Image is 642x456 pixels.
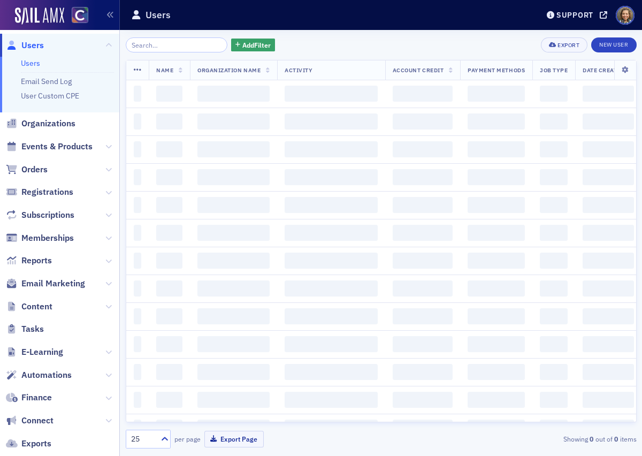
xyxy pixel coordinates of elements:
[21,40,44,51] span: Users
[21,415,53,427] span: Connect
[15,7,64,25] img: SailAMX
[197,336,270,352] span: ‌
[6,438,51,450] a: Exports
[540,86,568,102] span: ‌
[540,113,568,130] span: ‌
[126,37,228,52] input: Search…
[468,141,525,157] span: ‌
[197,169,270,185] span: ‌
[134,420,142,436] span: ‌
[197,113,270,130] span: ‌
[540,169,568,185] span: ‌
[156,308,182,324] span: ‌
[6,369,72,381] a: Automations
[197,420,270,436] span: ‌
[6,164,48,176] a: Orders
[393,308,453,324] span: ‌
[556,10,593,20] div: Support
[6,118,75,130] a: Organizations
[285,253,378,269] span: ‌
[21,278,85,290] span: Email Marketing
[6,232,74,244] a: Memberships
[134,280,142,297] span: ‌
[6,323,44,335] a: Tasks
[285,280,378,297] span: ‌
[197,86,270,102] span: ‌
[393,169,453,185] span: ‌
[557,42,579,48] div: Export
[468,169,525,185] span: ‌
[285,169,378,185] span: ‌
[6,40,44,51] a: Users
[6,278,85,290] a: Email Marketing
[583,253,633,269] span: ‌
[588,434,595,444] strong: 0
[156,197,182,213] span: ‌
[21,323,44,335] span: Tasks
[583,169,633,185] span: ‌
[393,86,453,102] span: ‌
[540,141,568,157] span: ‌
[174,434,201,444] label: per page
[156,392,182,408] span: ‌
[583,66,624,74] span: Date Created
[134,225,142,241] span: ‌
[134,169,142,185] span: ‌
[285,420,378,436] span: ‌
[393,336,453,352] span: ‌
[613,434,620,444] strong: 0
[21,186,73,198] span: Registrations
[583,113,633,130] span: ‌
[583,336,633,352] span: ‌
[285,225,378,241] span: ‌
[285,392,378,408] span: ‌
[468,308,525,324] span: ‌
[393,420,453,436] span: ‌
[156,364,182,380] span: ‌
[468,420,525,436] span: ‌
[21,301,52,313] span: Content
[134,364,142,380] span: ‌
[197,225,270,241] span: ‌
[134,392,142,408] span: ‌
[393,280,453,297] span: ‌
[468,225,525,241] span: ‌
[64,7,88,25] a: View Homepage
[616,6,635,25] span: Profile
[393,225,453,241] span: ‌
[21,232,74,244] span: Memberships
[156,86,182,102] span: ‌
[540,225,568,241] span: ‌
[197,308,270,324] span: ‌
[21,346,63,358] span: E-Learning
[468,392,525,408] span: ‌
[156,280,182,297] span: ‌
[21,255,52,267] span: Reports
[21,58,40,68] a: Users
[197,280,270,297] span: ‌
[583,225,633,241] span: ‌
[393,253,453,269] span: ‌
[156,253,182,269] span: ‌
[197,253,270,269] span: ‌
[285,308,378,324] span: ‌
[540,66,568,74] span: Job Type
[6,186,73,198] a: Registrations
[156,141,182,157] span: ‌
[134,86,142,102] span: ‌
[468,66,525,74] span: Payment Methods
[156,420,182,436] span: ‌
[197,364,270,380] span: ‌
[6,209,74,221] a: Subscriptions
[285,141,378,157] span: ‌
[21,164,48,176] span: Orders
[468,86,525,102] span: ‌
[583,280,633,297] span: ‌
[156,66,173,74] span: Name
[285,66,312,74] span: Activity
[134,308,142,324] span: ‌
[134,141,142,157] span: ‌
[540,280,568,297] span: ‌
[156,225,182,241] span: ‌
